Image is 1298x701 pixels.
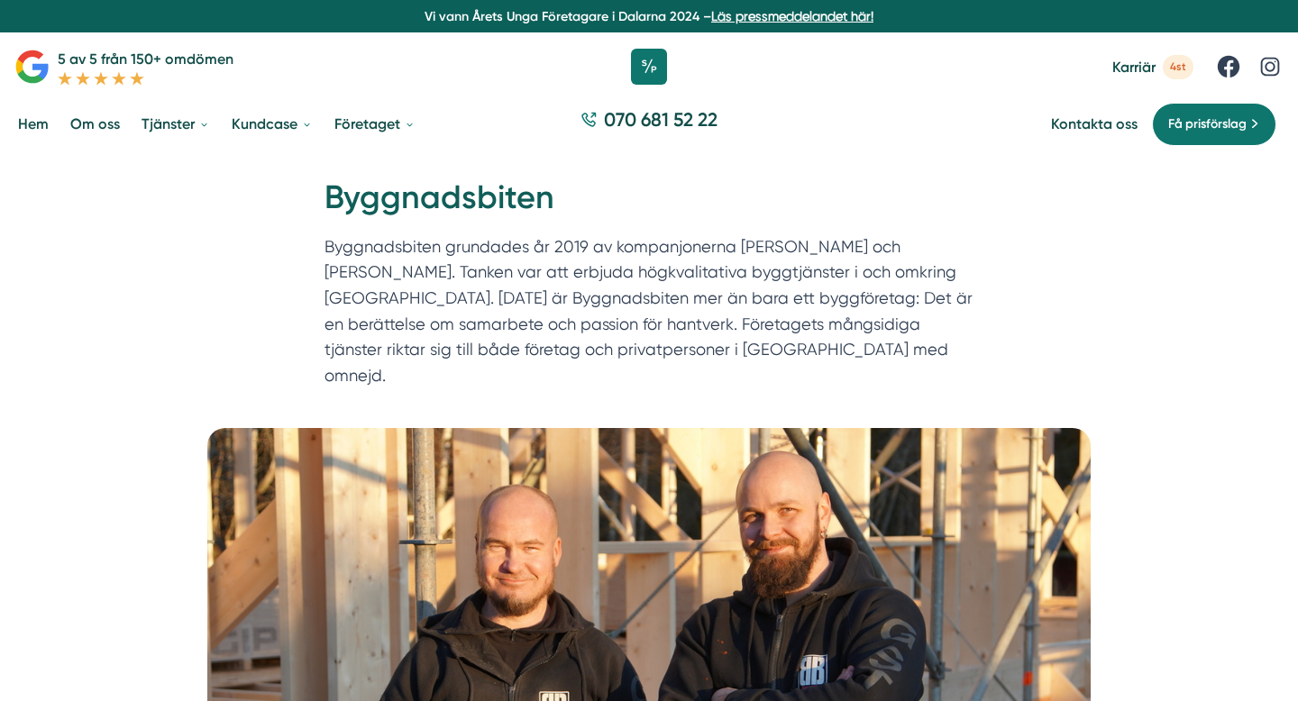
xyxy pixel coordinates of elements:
p: 5 av 5 från 150+ omdömen [58,48,233,70]
p: Byggnadsbiten grundades år 2019 av kompanjonerna [PERSON_NAME] och [PERSON_NAME]. Tanken var att ... [324,234,973,397]
span: Få prisförslag [1168,114,1247,134]
a: Läs pressmeddelandet här! [711,9,873,23]
a: Få prisförslag [1152,103,1276,146]
h1: Byggnadsbiten [324,176,973,234]
a: Kundcase [228,101,316,147]
a: Om oss [67,101,123,147]
span: Karriär [1112,59,1156,76]
a: Karriär 4st [1112,55,1193,79]
p: Vi vann Årets Unga Företagare i Dalarna 2024 – [7,7,1291,25]
a: Hem [14,101,52,147]
a: Företaget [331,101,419,147]
a: Kontakta oss [1051,115,1138,132]
span: 4st [1163,55,1193,79]
a: Tjänster [138,101,214,147]
span: 070 681 52 22 [604,106,718,132]
a: 070 681 52 22 [573,106,725,141]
